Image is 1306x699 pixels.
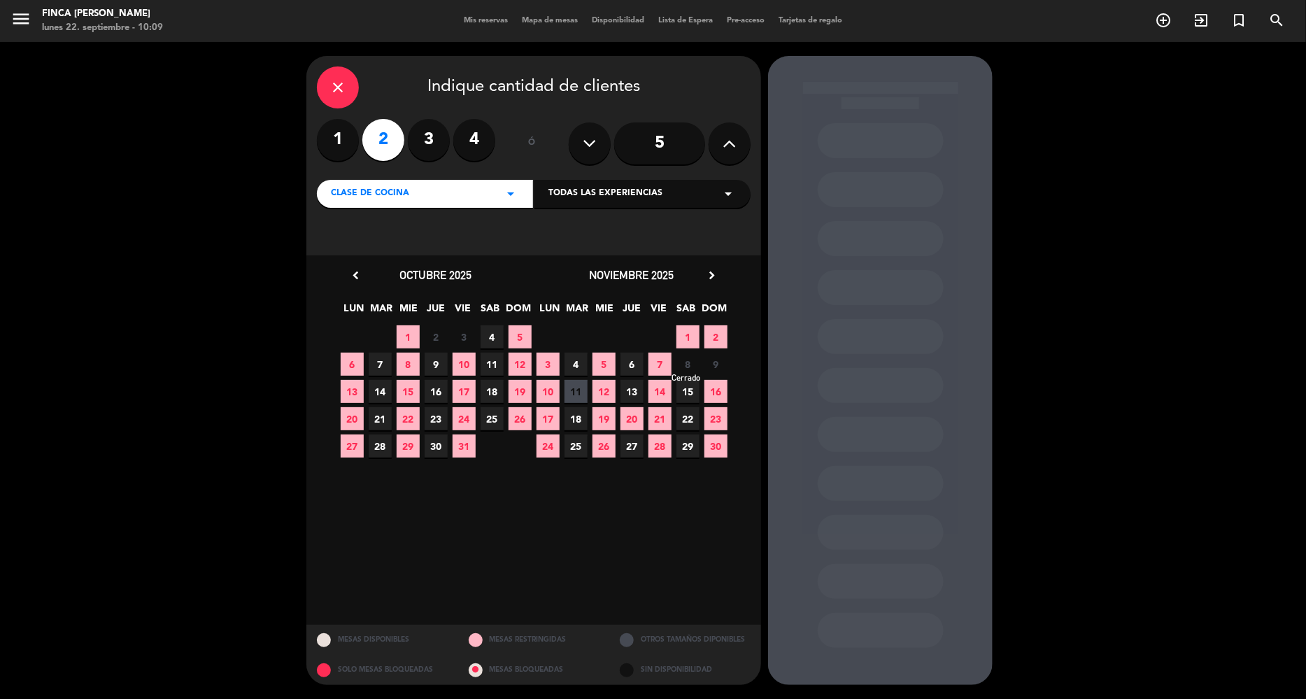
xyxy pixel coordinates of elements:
[772,17,849,24] span: Tarjetas de regalo
[672,376,701,381] div: Cerrado
[509,119,555,168] div: ó
[537,407,560,430] span: 17
[648,407,672,430] span: 21
[620,353,644,376] span: 6
[704,268,719,283] i: chevron_right
[425,353,448,376] span: 9
[648,300,671,323] span: VIE
[609,625,761,655] div: OTROS TAMAÑOS DIPONIBLES
[1193,12,1209,29] i: exit_to_app
[704,353,727,376] span: 9
[704,435,727,458] span: 30
[369,435,392,458] span: 28
[620,380,644,403] span: 13
[565,407,588,430] span: 18
[400,268,472,282] span: octubre 2025
[620,407,644,430] span: 20
[362,119,404,161] label: 2
[306,655,458,685] div: SOLO MESAS BLOQUEADAS
[585,17,651,24] span: Disponibilidad
[676,325,700,348] span: 1
[481,353,504,376] span: 11
[453,407,476,430] span: 24
[537,353,560,376] span: 3
[702,300,725,323] span: DOM
[408,119,450,161] label: 3
[397,380,420,403] span: 15
[317,119,359,161] label: 1
[515,17,585,24] span: Mapa de mesas
[425,435,448,458] span: 30
[306,625,458,655] div: MESAS DISPONIBLES
[425,407,448,430] span: 23
[502,185,519,202] i: arrow_drop_down
[676,353,700,376] span: 8
[676,380,700,403] span: 15
[720,17,772,24] span: Pre-acceso
[648,380,672,403] span: 14
[704,325,727,348] span: 2
[453,435,476,458] span: 31
[620,300,644,323] span: JUE
[370,300,393,323] span: MAR
[341,353,364,376] span: 6
[537,435,560,458] span: 24
[1155,12,1172,29] i: add_circle_outline
[592,380,616,403] span: 12
[479,300,502,323] span: SAB
[425,300,448,323] span: JUE
[509,353,532,376] span: 12
[458,655,610,685] div: MESAS BLOQUEADAS
[397,300,420,323] span: MIE
[592,407,616,430] span: 19
[369,380,392,403] span: 14
[397,353,420,376] span: 8
[369,353,392,376] span: 7
[42,7,163,21] div: Finca [PERSON_NAME]
[704,407,727,430] span: 23
[565,353,588,376] span: 4
[648,435,672,458] span: 28
[565,380,588,403] span: 11
[453,380,476,403] span: 17
[397,407,420,430] span: 22
[453,353,476,376] span: 10
[425,380,448,403] span: 16
[341,435,364,458] span: 27
[457,17,515,24] span: Mis reservas
[1230,12,1247,29] i: turned_in_not
[481,407,504,430] span: 25
[676,435,700,458] span: 29
[648,353,672,376] span: 7
[331,187,409,201] span: Clase de Cocina
[704,380,727,403] span: 16
[317,66,751,108] div: Indique cantidad de clientes
[509,325,532,348] span: 5
[453,119,495,161] label: 4
[458,625,610,655] div: MESAS RESTRINGIDAS
[329,79,346,96] i: close
[10,8,31,29] i: menu
[343,300,366,323] span: LUN
[42,21,163,35] div: lunes 22. septiembre - 10:09
[425,325,448,348] span: 2
[620,435,644,458] span: 27
[481,380,504,403] span: 18
[676,407,700,430] span: 22
[566,300,589,323] span: MAR
[509,407,532,430] span: 26
[592,353,616,376] span: 5
[348,268,363,283] i: chevron_left
[341,407,364,430] span: 20
[481,325,504,348] span: 4
[539,300,562,323] span: LUN
[506,300,530,323] span: DOM
[537,380,560,403] span: 10
[720,185,737,202] i: arrow_drop_down
[341,380,364,403] span: 13
[397,435,420,458] span: 29
[548,187,662,201] span: Todas las experiencias
[609,655,761,685] div: SIN DISPONIBILIDAD
[1268,12,1285,29] i: search
[453,325,476,348] span: 3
